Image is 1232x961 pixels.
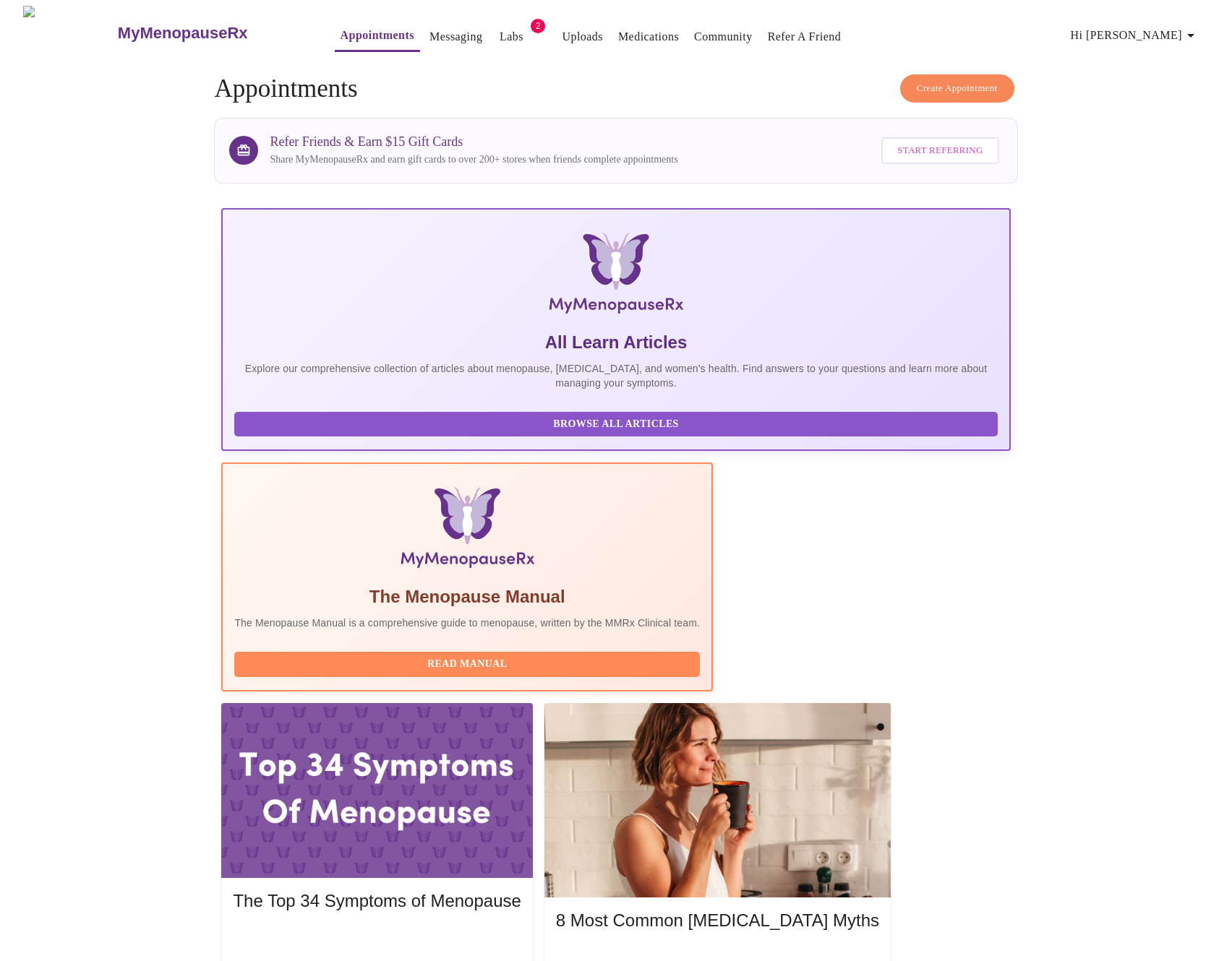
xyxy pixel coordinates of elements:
p: The Menopause Manual is a comprehensive guide to menopause, written by the MMRx Clinical team. [234,616,700,630]
h5: The Menopause Manual [234,585,700,608]
button: Community [688,22,758,51]
button: Read Manual [234,652,700,677]
a: Start Referring [878,130,1002,171]
button: Start Referring [881,137,998,164]
a: Community [694,27,753,47]
span: Browse All Articles [249,415,983,434]
span: Hi [PERSON_NAME] [1071,25,1199,46]
h3: MyMenopauseRx [118,24,248,43]
button: Uploads [556,22,609,51]
a: Labs [500,27,523,47]
h5: All Learn Articles [234,331,997,354]
span: Read Manual [249,655,685,673]
span: 2 [531,19,545,33]
button: Messaging [424,22,488,51]
img: MyMenopauseRx Logo [23,6,116,60]
button: Labs [488,22,534,51]
span: Create Appointment [917,80,998,97]
a: Read Manual [234,657,703,669]
span: Read More [247,929,506,947]
a: Appointments [341,25,414,46]
a: MyMenopauseRx [116,8,305,59]
h4: Appointments [214,74,1017,103]
a: Refer a Friend [768,27,842,47]
button: Refer a Friend [762,22,847,51]
span: Start Referring [897,142,983,159]
button: Medications [612,22,685,51]
a: Uploads [562,27,603,47]
button: Appointments [335,21,420,52]
h5: The Top 34 Symptoms of Menopause [233,889,521,913]
a: Browse All Articles [234,417,1001,429]
h3: Refer Friends & Earn $15 Gift Cards [270,134,677,150]
a: Medications [618,27,679,47]
button: Read More [233,926,521,951]
h5: 8 Most Common [MEDICAL_DATA] Myths [556,909,879,932]
button: Create Appointment [900,74,1014,103]
button: Browse All Articles [234,412,997,437]
img: Menopause Manual [309,487,626,574]
p: Share MyMenopauseRx and earn gift cards to over 200+ stores when friends complete appointments [270,152,677,167]
p: Explore our comprehensive collection of articles about menopause, [MEDICAL_DATA], and women's hea... [234,361,997,390]
a: Messaging [429,27,482,47]
img: MyMenopauseRx Logo [353,233,878,319]
button: Hi [PERSON_NAME] [1065,21,1205,50]
a: Read More [233,931,524,943]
